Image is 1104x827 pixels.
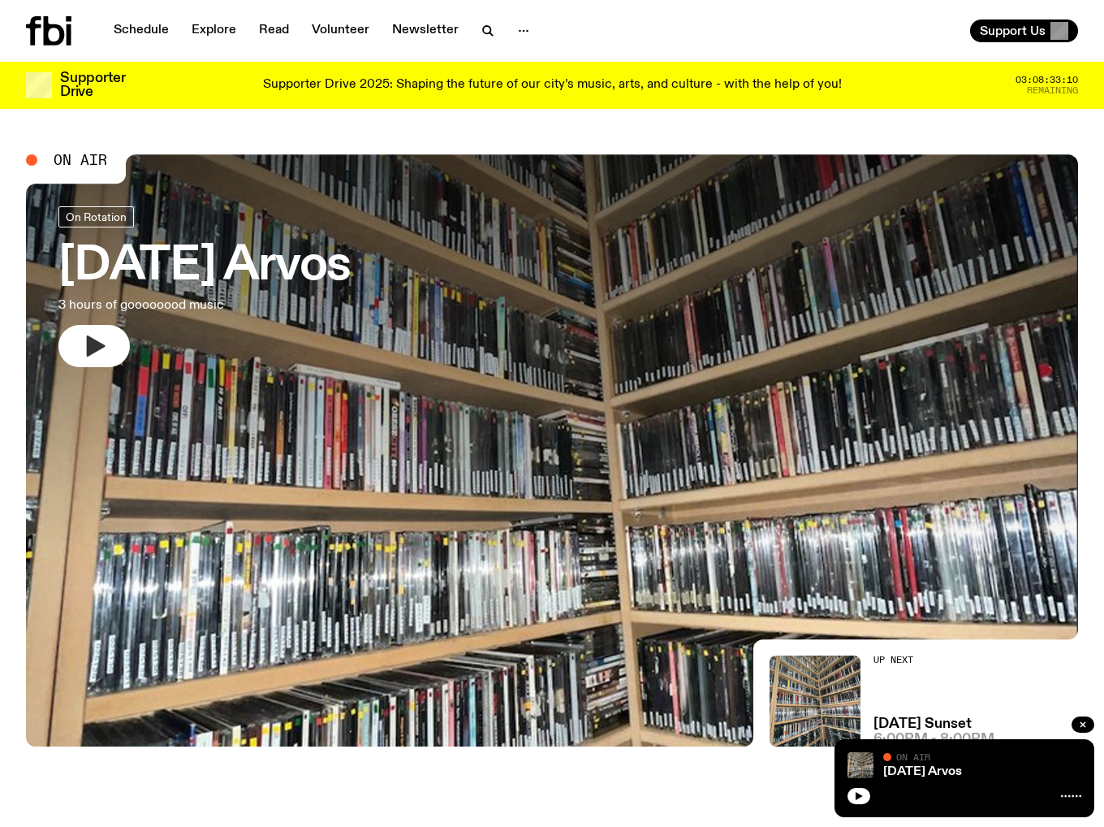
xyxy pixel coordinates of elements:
a: Schedule [104,19,179,42]
button: Support Us [970,19,1078,42]
p: 3 hours of goooooood music [58,296,351,315]
a: [DATE] Sunset [873,717,972,731]
span: Remaining [1027,86,1078,95]
a: A corner shot of the fbi music library [26,154,1078,747]
h2: Up Next [873,656,994,665]
span: On Air [896,751,930,762]
img: A corner shot of the fbi music library [770,656,860,747]
a: [DATE] Arvos [883,765,962,778]
img: A corner shot of the fbi music library [847,752,873,778]
a: Read [249,19,299,42]
span: 6:00pm - 8:00pm [873,733,994,747]
h3: [DATE] Arvos [58,244,351,289]
a: Newsletter [382,19,468,42]
span: 03:08:33:10 [1016,76,1078,84]
a: [DATE] Arvos3 hours of goooooood music [58,206,351,367]
span: Support Us [980,24,1046,38]
span: On Rotation [66,210,127,223]
a: Volunteer [302,19,379,42]
a: On Rotation [58,206,134,227]
a: Explore [182,19,246,42]
p: Supporter Drive 2025: Shaping the future of our city’s music, arts, and culture - with the help o... [263,78,842,93]
h3: Supporter Drive [60,71,125,99]
span: On Air [54,153,107,167]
